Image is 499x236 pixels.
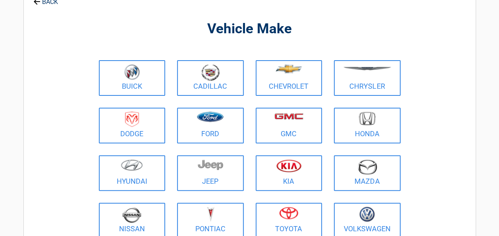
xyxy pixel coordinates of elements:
[198,159,223,170] img: jeep
[99,155,166,191] a: Hyundai
[276,65,302,73] img: chevrolet
[125,112,139,127] img: dodge
[256,155,322,191] a: Kia
[334,108,401,143] a: Honda
[256,60,322,96] a: Chevrolet
[343,67,391,70] img: chrysler
[177,60,244,96] a: Cadillac
[122,207,141,223] img: nissan
[357,159,377,175] img: mazda
[359,112,376,126] img: honda
[121,159,143,171] img: hyundai
[334,60,401,96] a: Chrysler
[359,207,375,222] img: volkswagen
[97,20,403,38] h2: Vehicle Make
[177,108,244,143] a: Ford
[99,60,166,96] a: Buick
[256,108,322,143] a: GMC
[206,207,214,222] img: pontiac
[276,159,301,172] img: kia
[124,64,140,80] img: buick
[334,155,401,191] a: Mazda
[197,112,223,122] img: ford
[274,113,303,120] img: gmc
[177,155,244,191] a: Jeep
[279,207,298,219] img: toyota
[201,64,220,81] img: cadillac
[99,108,166,143] a: Dodge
